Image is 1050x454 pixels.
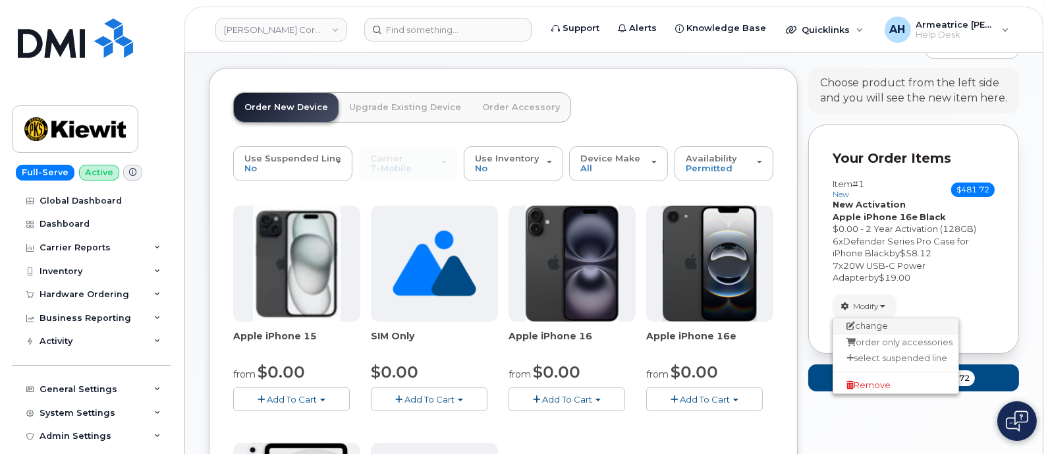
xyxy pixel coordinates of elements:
[951,183,995,197] span: $481.72
[526,206,619,322] img: iphone_16_plus.png
[833,260,926,283] span: 20W USB-C Power Adapter
[833,351,958,366] a: select suspended line
[244,153,341,163] span: Use Suspended Line
[671,362,718,382] span: $0.00
[393,206,476,322] img: no_image_found-2caef05468ed5679b831cfe6fc140e25e0c280774317ffc20a367ab7fd17291e.png
[900,248,931,258] span: $58.12
[920,212,946,222] strong: Black
[646,329,773,356] div: Apple iPhone 16e
[833,260,995,284] div: x by
[833,260,839,271] span: 7
[509,387,625,411] button: Add To Cart
[233,368,256,380] small: from
[820,76,1007,106] div: Choose product from the left side and you will see the new item here.
[846,380,891,390] span: Remove
[475,163,487,173] span: No
[253,206,341,322] img: iphone15.jpg
[233,387,350,411] button: Add To Cart
[875,16,1018,43] div: Armeatrice Hargro
[533,362,580,382] span: $0.00
[371,387,487,411] button: Add To Cart
[244,163,257,173] span: No
[833,235,995,260] div: x by
[802,24,850,35] span: Quicklinks
[464,146,563,181] button: Use Inventory No
[833,223,995,235] div: $0.00 - 2 Year Activation (128GB)
[580,163,592,173] span: All
[233,329,360,356] div: Apple iPhone 15
[666,15,775,42] a: Knowledge Base
[833,199,906,210] strong: New Activation
[475,153,539,163] span: Use Inventory
[472,93,570,122] a: Order Accessory
[833,212,918,222] strong: Apple iPhone 16e
[916,30,995,40] span: Help Desk
[833,179,864,198] h3: Item
[686,163,732,173] span: Permitted
[609,15,666,42] a: Alerts
[234,93,339,122] a: Order New Device
[833,295,897,318] button: Modify
[833,149,995,168] p: Your Order Items
[646,368,669,380] small: from
[563,22,599,35] span: Support
[629,22,657,35] span: Alerts
[852,179,864,189] span: #1
[371,329,498,356] div: SIM Only
[916,19,995,30] span: Armeatrice [PERSON_NAME]
[833,190,849,199] small: new
[808,364,1019,391] button: Checkout 1 for $481.72
[267,394,317,405] span: Add To Cart
[233,146,352,181] button: Use Suspended Line No
[686,22,766,35] span: Knowledge Base
[833,318,958,334] a: change
[680,394,730,405] span: Add To Cart
[371,362,418,382] span: $0.00
[646,387,763,411] button: Add To Cart
[580,153,640,163] span: Device Make
[542,15,609,42] a: Support
[339,93,472,122] a: Upgrade Existing Device
[833,335,958,351] a: order only accessories
[833,378,958,393] a: Remove
[509,368,531,380] small: from
[509,329,636,356] div: Apple iPhone 16
[364,18,532,42] input: Find something...
[833,236,839,246] span: 6
[215,18,347,42] a: Kiewit Corporation
[853,300,879,312] span: Modify
[542,394,592,405] span: Add To Cart
[890,22,906,38] span: AH
[1006,411,1028,432] img: Open chat
[404,394,455,405] span: Add To Cart
[879,272,910,283] span: $19.00
[663,206,758,322] img: iphone16e.png
[569,146,668,181] button: Device Make All
[675,146,773,181] button: Availability Permitted
[833,236,969,259] span: Defender Series Pro Case for iPhone Black
[258,362,305,382] span: $0.00
[686,153,737,163] span: Availability
[777,16,873,43] div: Quicklinks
